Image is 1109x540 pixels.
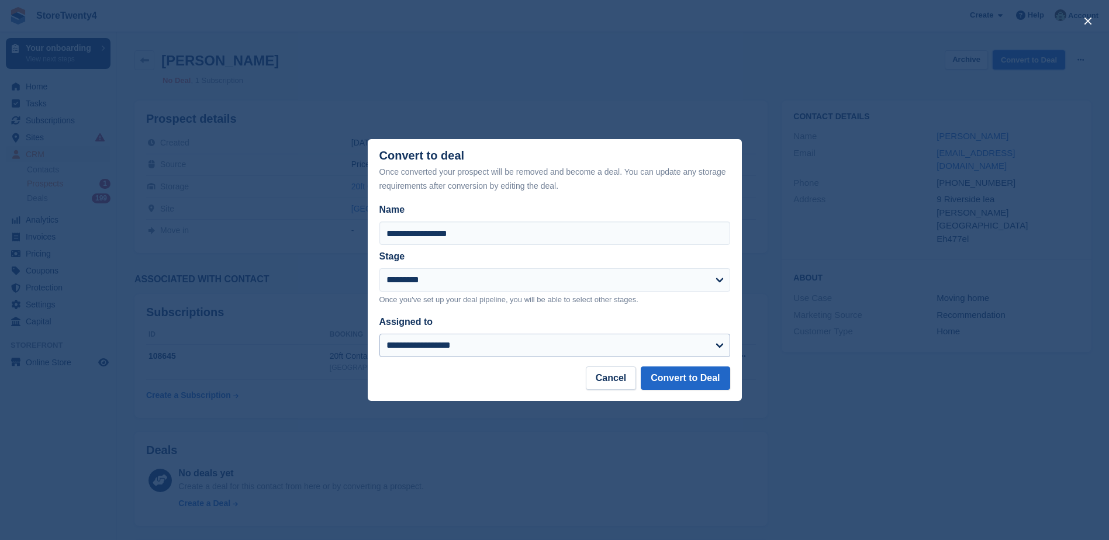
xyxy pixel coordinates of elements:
label: Stage [379,251,405,261]
div: Once converted your prospect will be removed and become a deal. You can update any storage requir... [379,165,730,193]
label: Assigned to [379,317,433,327]
p: Once you've set up your deal pipeline, you will be able to select other stages. [379,294,730,306]
button: close [1079,12,1097,30]
button: Convert to Deal [641,366,730,390]
button: Cancel [586,366,636,390]
div: Convert to deal [379,149,730,193]
label: Name [379,203,730,217]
